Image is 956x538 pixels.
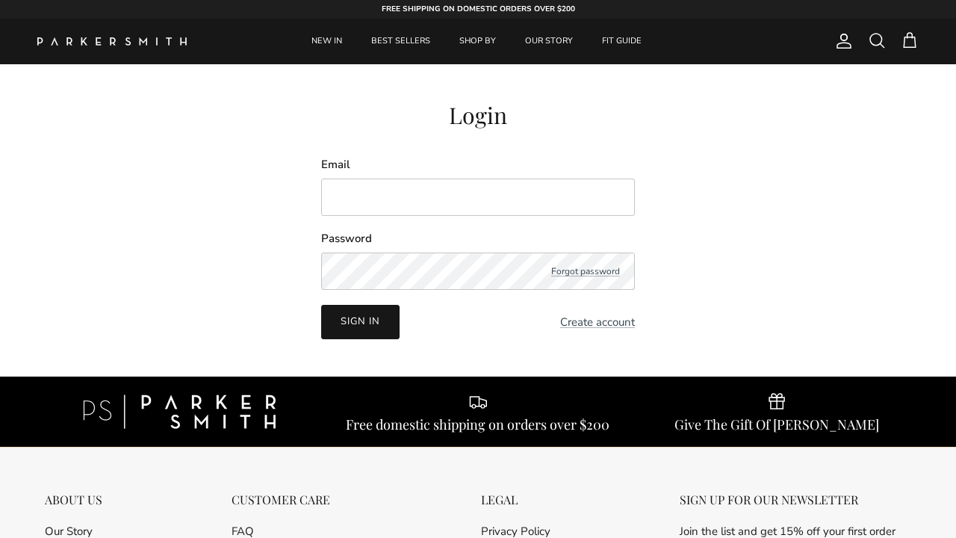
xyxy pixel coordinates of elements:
[223,19,730,64] div: Primary
[382,4,575,14] strong: FREE SHIPPING ON DOMESTIC ORDERS OVER $200
[680,492,911,507] div: SIGN UP FOR OUR NEWSLETTER
[358,19,444,64] a: BEST SELLERS
[481,492,550,507] div: LEGAL
[560,313,635,331] a: Create account
[37,37,187,46] img: Parker Smith
[321,231,635,247] label: Password
[298,19,356,64] a: NEW IN
[232,492,351,507] div: CUSTOMER CARE
[321,305,400,339] button: Sign in
[45,492,102,507] div: ABOUT US
[446,19,509,64] a: SHOP BY
[829,32,853,50] a: Account
[321,157,635,173] label: Email
[346,416,609,433] div: Free domestic shipping on orders over $200
[512,19,586,64] a: OUR STORY
[321,102,635,129] h2: Login
[589,19,655,64] a: FIT GUIDE
[551,265,620,277] a: Forgot password
[674,416,879,433] div: Give The Gift Of [PERSON_NAME]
